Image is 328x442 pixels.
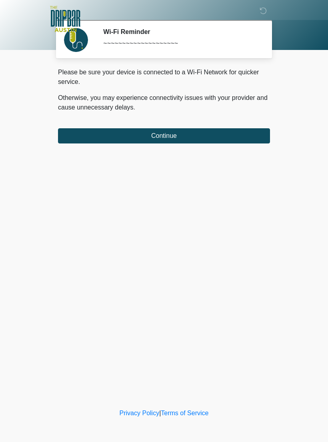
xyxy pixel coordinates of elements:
a: Privacy Policy [120,410,160,416]
p: Otherwise, you may experience connectivity issues with your provider and cause unnecessary delays [58,93,270,112]
p: Please be sure your device is connected to a Wi-Fi Network for quicker service. [58,68,270,87]
span: . [134,104,135,111]
img: The DRIPBaR - Austin The Domain Logo [50,6,80,32]
a: | [159,410,161,416]
div: ~~~~~~~~~~~~~~~~~~~~ [103,39,258,48]
img: Agent Avatar [64,28,88,52]
a: Terms of Service [161,410,208,416]
button: Continue [58,128,270,143]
